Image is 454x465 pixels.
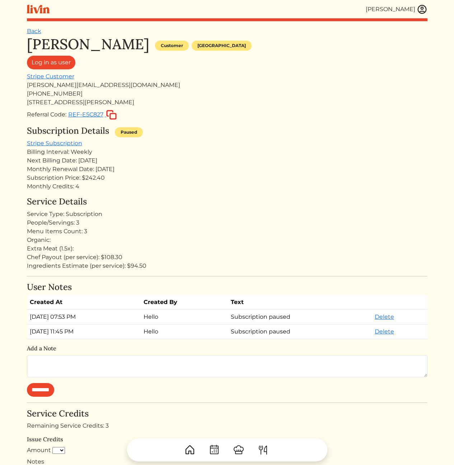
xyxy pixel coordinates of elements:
td: Hello [141,324,228,339]
a: Delete [375,328,394,335]
div: Ingredients Estimate (per service): $94.50 [27,262,427,270]
td: Hello [141,310,228,324]
h1: [PERSON_NAME] [27,36,149,53]
img: ChefHat-a374fb509e4f37eb0702ca99f5f64f3b6956810f32a249b33092029f8484b388.svg [233,444,244,456]
a: Stripe Customer [27,73,74,80]
button: REF-E5C827 [68,110,117,120]
h4: Subscription Details [27,126,109,136]
span: REF-E5C827 [68,111,103,118]
div: Menu Items Count: 3 [27,227,427,236]
img: House-9bf13187bcbb5817f509fe5e7408150f90897510c4275e13d0d5fca38e0b5951.svg [184,444,196,456]
span: Referral Code: [27,111,66,118]
th: Text [228,295,372,310]
td: Subscription paused [228,324,372,339]
div: People/Servings: 3 [27,218,427,227]
a: Back [27,28,41,34]
div: Monthly Renewal Date: [DATE] [27,165,427,174]
img: livin-logo-a0d97d1a881af30f6274990eb6222085a2533c92bbd1e4f22c21b4f0d0e3210c.svg [27,5,50,14]
img: user_account-e6e16d2ec92f44fc35f99ef0dc9cddf60790bfa021a6ecb1c896eb5d2907b31c.svg [417,4,427,15]
img: copy-c88c4d5ff2289bbd861d3078f624592c1430c12286b036973db34a3c10e19d95.svg [106,110,117,120]
div: Next Billing Date: [DATE] [27,156,427,165]
div: Organic: [27,236,427,244]
div: Extra Meat (1.5x): [27,244,427,253]
a: Log in as user [27,56,75,69]
div: Monthly Credits: 4 [27,182,427,191]
div: [STREET_ADDRESS][PERSON_NAME] [27,98,427,107]
div: Billing Interval: Weekly [27,148,427,156]
th: Created At [27,295,141,310]
div: Remaining Service Credits: 3 [27,422,427,430]
div: Service Type: Subscription [27,210,427,218]
div: [PHONE_NUMBER] [27,89,427,98]
h6: Add a Note [27,345,427,352]
div: Customer [155,41,189,51]
div: [PERSON_NAME] [366,5,415,14]
td: [DATE] 11:45 PM [27,324,141,339]
a: Delete [375,313,394,320]
h4: Service Details [27,197,427,207]
div: Paused [115,127,143,137]
img: ForkKnife-55491504ffdb50bab0c1e09e7649658475375261d09fd45db06cec23bce548bf.svg [257,444,269,456]
div: Chef Payout (per service): $108.30 [27,253,427,262]
th: Created By [141,295,228,310]
div: [GEOGRAPHIC_DATA] [192,41,252,51]
h4: Service Credits [27,409,427,419]
div: Subscription Price: $242.40 [27,174,427,182]
h4: User Notes [27,282,427,293]
div: [PERSON_NAME][EMAIL_ADDRESS][DOMAIN_NAME] [27,81,427,89]
td: [DATE] 07:53 PM [27,310,141,324]
img: CalendarDots-5bcf9d9080389f2a281d69619e1c85352834be518fbc73d9501aef674afc0d57.svg [209,444,220,456]
td: Subscription paused [228,310,372,324]
a: Stripe Subscription [27,140,82,147]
